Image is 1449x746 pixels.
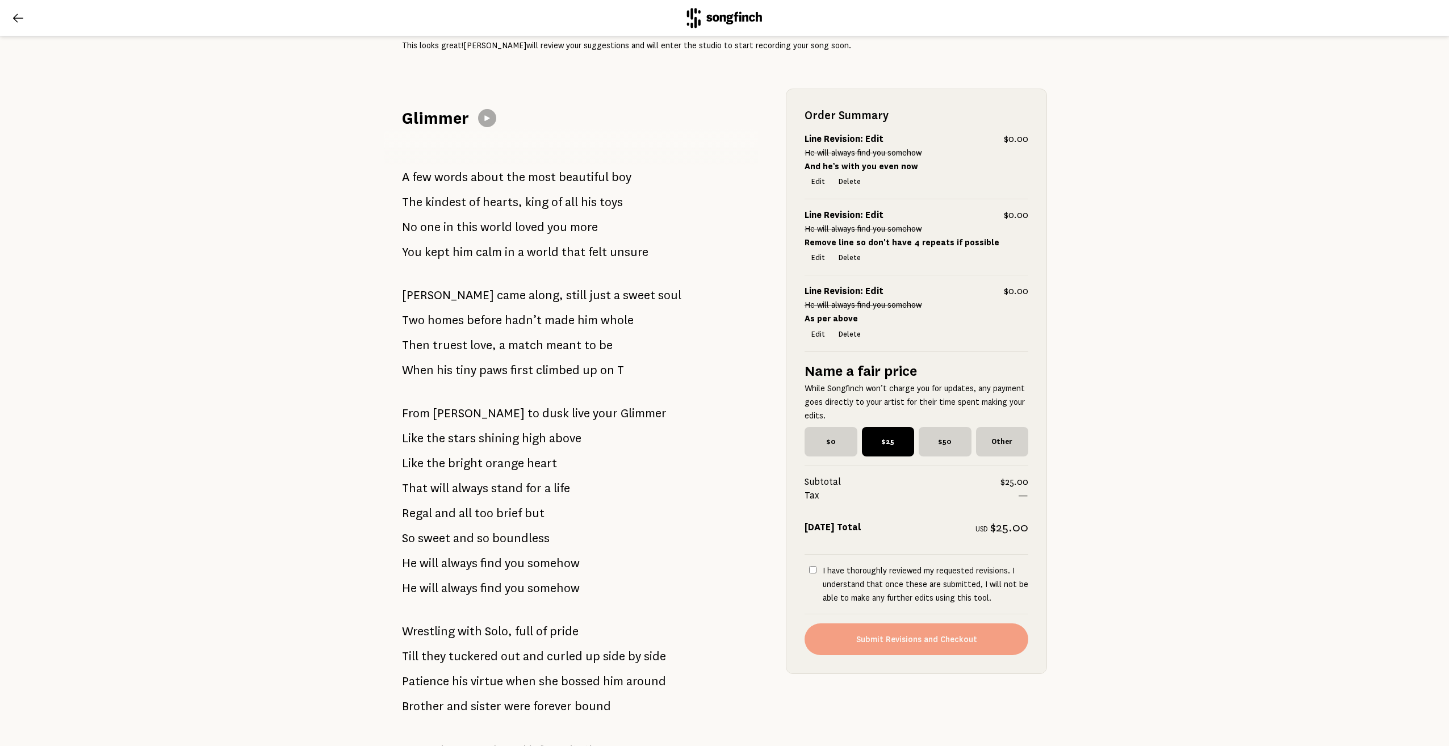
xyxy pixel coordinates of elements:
span: of [551,191,562,213]
span: somehow [527,552,580,575]
span: meant [546,334,581,357]
span: him [453,241,473,263]
button: Delete [832,174,868,190]
span: No [402,216,417,238]
strong: Line Revision: Edit [805,286,883,296]
span: you [505,577,525,600]
span: a [499,334,505,357]
span: always [452,477,488,500]
span: for [526,477,542,500]
span: He [402,552,417,575]
span: a [518,241,524,263]
span: a [614,284,620,307]
span: one [420,216,441,238]
span: few [412,166,432,188]
span: kindest [425,191,466,213]
span: most [528,166,556,188]
span: [PERSON_NAME] [433,402,525,425]
span: around [626,670,666,693]
span: above [549,427,581,450]
span: tiny [455,359,476,382]
span: bossed [561,670,600,693]
strong: As per above [805,314,858,323]
span: world [480,216,512,238]
h2: Order Summary [805,107,1028,123]
span: From [402,402,430,425]
span: kept [425,241,450,263]
strong: Line Revision: Edit [805,134,883,144]
span: a [545,477,551,500]
span: of [536,620,547,643]
p: This looks great! [PERSON_NAME] will review your suggestions and will enter the studio to start r... [402,39,1047,52]
span: $50 [919,427,971,456]
span: up [585,645,600,668]
span: the [426,452,445,475]
span: find [480,577,502,600]
span: You [402,241,422,263]
span: sister [471,695,501,718]
span: boy [612,166,631,188]
span: his [437,359,453,382]
span: but [525,502,545,525]
span: felt [588,241,607,263]
button: Edit [805,174,832,190]
span: you [505,552,525,575]
span: she [539,670,558,693]
span: first [510,359,533,382]
span: sweet [623,284,655,307]
span: up [583,359,597,382]
span: about [471,166,504,188]
span: words [434,166,468,188]
span: on [600,359,614,382]
span: will [420,577,438,600]
span: Glimmer [621,402,667,425]
span: A [402,166,409,188]
span: That [402,477,428,500]
span: The [402,191,422,213]
button: Delete [832,250,868,266]
span: [PERSON_NAME] [402,284,494,307]
span: and [435,502,456,525]
span: so [477,527,489,550]
span: orange [485,452,524,475]
span: the [426,427,445,450]
span: and [453,527,474,550]
span: When [402,359,434,382]
p: While Songfinch won’t charge you for updates, any payment goes directly to your artist for their ... [805,382,1028,422]
span: in [505,241,515,263]
span: hadn’t [505,309,542,332]
span: made [545,309,575,332]
span: always [441,577,478,600]
span: whole [601,309,634,332]
span: when [506,670,536,693]
span: $0.00 [1004,132,1028,146]
span: So [402,527,415,550]
span: Brother [402,695,444,718]
span: loved [515,216,545,238]
span: Then [402,334,430,357]
span: bound [575,695,611,718]
span: Till [402,645,418,668]
span: came [497,284,526,307]
span: this [457,216,478,238]
span: Regal [402,502,432,525]
span: Like [402,452,424,475]
span: will [430,477,449,500]
input: I have thoroughly reviewed my requested revisions. I understand that once these are submitted, I ... [809,566,816,573]
span: out [501,645,520,668]
span: love, [470,334,496,357]
strong: Line Revision: Edit [805,210,883,220]
span: match [508,334,543,357]
span: were [504,695,530,718]
span: and [447,695,468,718]
span: truest [433,334,467,357]
span: with [458,620,482,643]
button: Edit [805,250,832,266]
span: virtue [471,670,503,693]
span: just [589,284,611,307]
span: world [527,241,559,263]
s: He will always find you somehow [805,148,922,157]
span: He [402,577,417,600]
span: — [1018,489,1028,502]
span: life [554,477,570,500]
